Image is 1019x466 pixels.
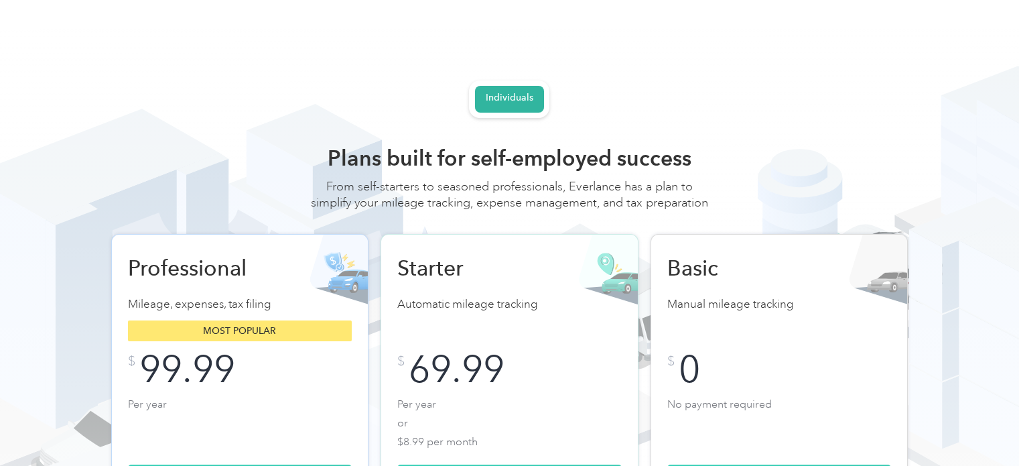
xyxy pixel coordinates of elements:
[128,295,352,314] p: Mileage, expenses, tax filing
[128,355,135,368] div: $
[397,255,538,282] h2: Starter
[309,145,711,172] h2: Plans built for self-employed success
[128,395,352,449] p: Per year
[139,355,235,384] div: 99.99
[128,255,269,282] h2: Professional
[397,395,622,449] p: Per year or $8.99 per month
[486,92,533,104] div: Individuals
[667,255,808,282] h2: Basic
[667,295,892,314] p: Manual mileage tracking
[397,295,622,314] p: Automatic mileage tracking
[397,355,405,368] div: $
[667,395,892,449] p: No payment required
[309,178,711,224] div: From self-starters to seasoned professionals, Everlance has a plan to simplify your mileage track...
[128,321,352,341] div: Most popular
[667,355,675,368] div: $
[679,355,700,384] div: 0
[409,355,504,384] div: 69.99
